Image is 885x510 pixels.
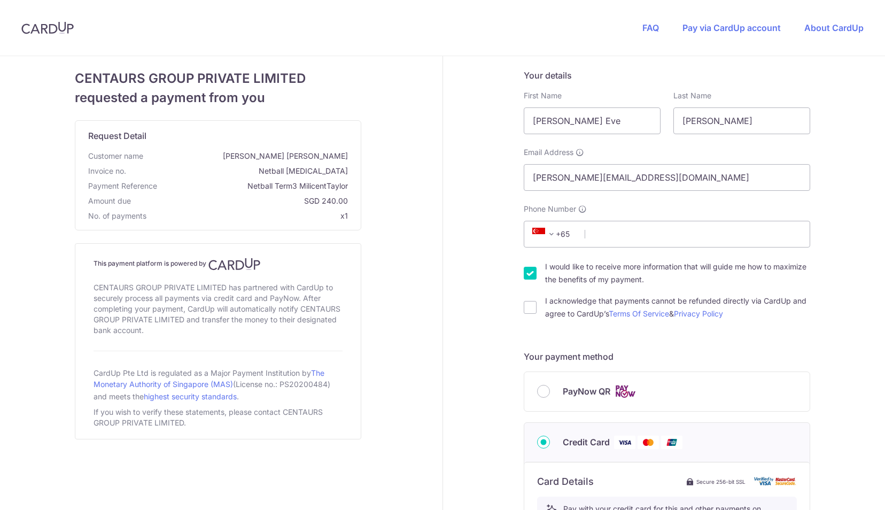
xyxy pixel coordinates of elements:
label: First Name [524,90,562,101]
img: Mastercard [638,436,659,449]
span: Amount due [88,196,131,206]
span: Netball Term3 MilicentTaylor [161,181,348,191]
input: First name [524,107,661,134]
img: card secure [754,477,797,486]
div: If you wish to verify these statements, please contact CENTAURS GROUP PRIVATE LIMITED. [94,405,343,430]
span: +65 [532,228,558,241]
span: requested a payment from you [75,88,361,107]
h4: This payment platform is powered by [94,258,343,271]
img: Union Pay [661,436,682,449]
span: SGD 240.00 [135,196,348,206]
span: Email Address [524,147,573,158]
div: CENTAURS GROUP PRIVATE LIMITED has partnered with CardUp to securely process all payments via cre... [94,280,343,338]
span: Phone Number [524,204,576,214]
span: Customer name [88,151,143,161]
span: CENTAURS GROUP PRIVATE LIMITED [75,69,361,88]
h6: Card Details [537,475,594,488]
div: CardUp Pte Ltd is regulated as a Major Payment Institution by (License no.: PS20200484) and meets... [94,364,343,405]
img: CardUp [21,21,74,34]
span: Invoice no. [88,166,126,176]
a: highest security standards [144,392,237,401]
span: Secure 256-bit SSL [696,477,746,486]
span: translation missing: en.request_detail [88,130,146,141]
span: x1 [340,211,348,220]
span: Netball [MEDICAL_DATA] [130,166,348,176]
h5: Your payment method [524,350,810,363]
a: Terms Of Service [609,309,669,318]
div: PayNow QR Cards logo [537,385,797,398]
span: PayNow QR [563,385,610,398]
label: Last Name [673,90,711,101]
label: I acknowledge that payments cannot be refunded directly via CardUp and agree to CardUp’s & [545,295,810,320]
span: [PERSON_NAME] [PERSON_NAME] [147,151,348,161]
a: Privacy Policy [674,309,723,318]
span: Credit Card [563,436,610,449]
a: Pay via CardUp account [682,22,781,33]
input: Email address [524,164,810,191]
h5: Your details [524,69,810,82]
a: FAQ [642,22,659,33]
img: Visa [614,436,635,449]
img: CardUp [208,258,261,271]
input: Last name [673,107,810,134]
span: No. of payments [88,211,146,221]
a: About CardUp [804,22,864,33]
div: Credit Card Visa Mastercard Union Pay [537,436,797,449]
label: I would like to receive more information that will guide me how to maximize the benefits of my pa... [545,260,810,286]
span: +65 [529,228,577,241]
img: Cards logo [615,385,636,398]
span: translation missing: en.payment_reference [88,181,157,190]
